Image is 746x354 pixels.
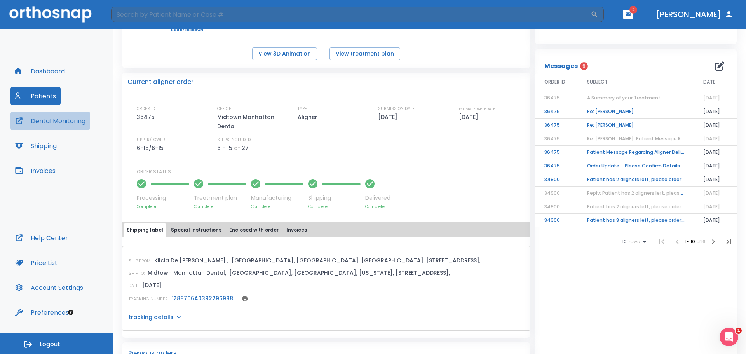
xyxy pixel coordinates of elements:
[308,204,361,209] p: Complete
[622,239,627,244] span: 10
[544,135,560,142] span: 36475
[10,87,61,105] button: Patients
[217,136,251,143] p: STEPS INCLUDED
[308,194,361,202] p: Shipping
[703,203,720,210] span: [DATE]
[703,94,720,101] span: [DATE]
[154,256,228,265] p: Kilcia De [PERSON_NAME] ,
[10,112,90,130] button: Dental Monitoring
[226,223,282,237] button: Enclosed with order
[587,94,661,101] span: A Summary of your Treatment
[587,190,719,196] span: Reply: Patient has 2 aligners left, please order next set!
[329,47,400,60] button: View treatment plan
[10,303,73,322] button: Preferences
[232,256,481,265] p: [GEOGRAPHIC_DATA], [GEOGRAPHIC_DATA], [GEOGRAPHIC_DATA], [STREET_ADDRESS],
[129,283,139,289] p: DATE:
[10,228,73,247] button: Help Center
[172,295,233,302] a: 1Z88706A0392296988
[252,47,317,60] button: View 3D Animation
[137,204,189,209] p: Complete
[194,204,246,209] p: Complete
[578,119,694,132] td: Re: [PERSON_NAME]
[129,270,145,277] p: SHIP TO:
[694,119,737,132] td: [DATE]
[10,253,62,272] a: Price List
[694,105,737,119] td: [DATE]
[251,194,303,202] p: Manufacturing
[694,173,737,187] td: [DATE]
[694,146,737,159] td: [DATE]
[67,309,74,316] div: Tooltip anchor
[365,204,390,209] p: Complete
[587,78,608,85] span: SUBJECT
[127,77,193,87] p: Current aligner order
[124,223,166,237] button: Shipping label
[137,168,525,175] p: ORDER STATUS
[10,136,61,155] button: Shipping
[720,328,738,346] iframe: Intercom live chat
[40,340,60,349] span: Logout
[10,62,70,80] button: Dashboard
[129,296,169,303] p: TRACKING NUMBER:
[535,159,578,173] td: 36475
[578,146,694,159] td: Patient Message Regarding Aligner Delivery
[535,214,578,227] td: 34900
[194,194,246,202] p: Treatment plan
[544,94,560,101] span: 36475
[578,173,694,187] td: Patient has 2 aligners left, please order next set!
[229,268,450,277] p: [GEOGRAPHIC_DATA], [GEOGRAPHIC_DATA], [US_STATE], [STREET_ADDRESS],
[217,105,231,112] p: OFFICE
[694,214,737,227] td: [DATE]
[703,190,720,196] span: [DATE]
[242,143,249,153] p: 27
[459,105,495,112] p: ESTIMATED SHIP DATE
[137,194,189,202] p: Processing
[283,223,310,237] button: Invoices
[251,204,303,209] p: Complete
[696,238,706,245] span: of 16
[10,278,88,297] button: Account Settings
[111,7,591,22] input: Search by Patient Name or Case #
[239,293,250,304] button: print
[703,78,715,85] span: DATE
[142,281,162,290] p: [DATE]
[580,62,588,70] span: 9
[129,313,173,321] p: tracking details
[578,214,694,227] td: Patient has 3 aligners left, please order next set!
[217,143,232,153] p: 6 - 15
[544,190,560,196] span: 34900
[137,105,155,112] p: ORDER ID
[298,112,320,122] p: Aligner
[535,173,578,187] td: 34900
[685,238,696,245] span: 1 - 10
[578,159,694,173] td: Order Update – Please Confirm Details
[459,112,481,122] p: [DATE]
[653,7,737,21] button: [PERSON_NAME]
[298,105,307,112] p: TYPE
[137,143,166,153] p: 6-15/6-15
[629,6,637,14] span: 2
[544,78,565,85] span: ORDER ID
[129,258,151,265] p: SHIP FROM:
[124,223,529,237] div: tabs
[378,112,400,122] p: [DATE]
[535,146,578,159] td: 36475
[544,203,560,210] span: 34900
[378,105,415,112] p: SUBMISSION DATE
[137,136,165,143] p: UPPER/LOWER
[544,61,578,71] p: Messages
[587,203,704,210] span: Patient has 2 aligners left, please order next set!
[535,119,578,132] td: 36475
[10,161,60,180] button: Invoices
[627,239,640,244] span: rows
[148,268,226,277] p: Midtown Manhattan Dental,
[535,105,578,119] td: 36475
[578,105,694,119] td: Re: [PERSON_NAME]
